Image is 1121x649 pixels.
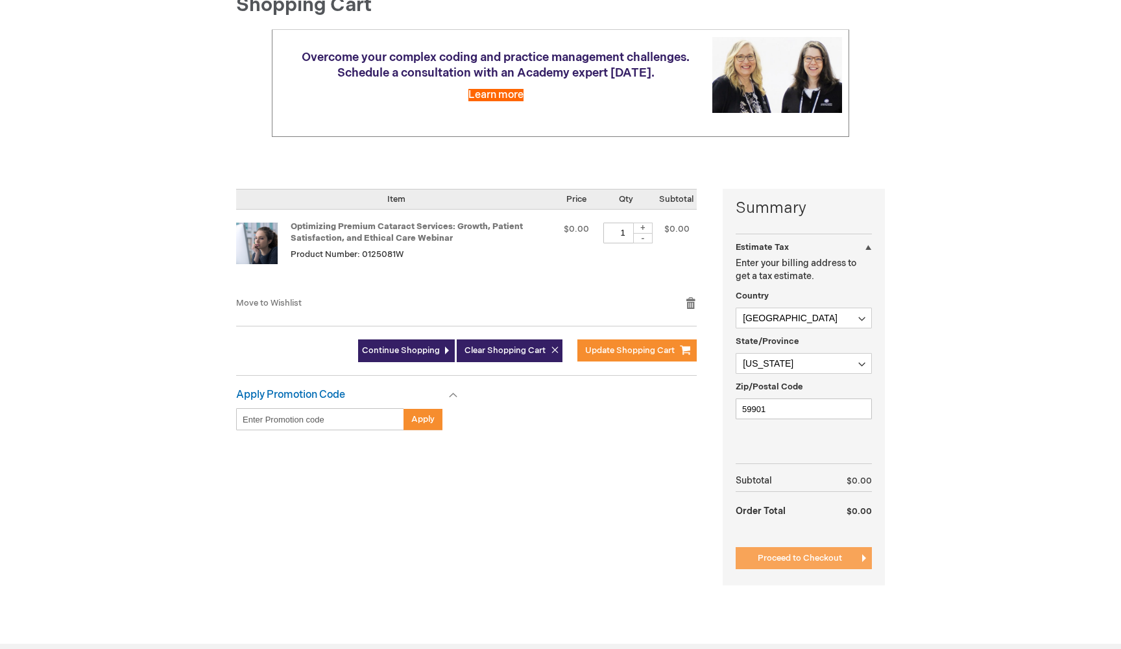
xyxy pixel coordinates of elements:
span: $0.00 [847,506,872,517]
span: State/Province [736,336,799,347]
th: Subtotal [736,471,821,492]
span: Clear Shopping Cart [464,345,546,356]
span: Zip/Postal Code [736,382,803,392]
strong: Apply Promotion Code [236,389,345,401]
a: Learn more [468,89,524,101]
span: Qty [619,194,633,204]
button: Clear Shopping Cart [457,339,562,362]
span: Apply [411,414,435,424]
span: Subtotal [659,194,693,204]
span: Product Number: 0125081W [291,249,404,260]
span: Country [736,291,769,301]
span: Price [566,194,586,204]
span: Overcome your complex coding and practice management challenges. Schedule a consultation with an ... [302,51,690,80]
img: Schedule a consultation with an Academy expert today [712,37,842,113]
a: Continue Shopping [358,339,455,362]
a: Move to Wishlist [236,298,302,308]
span: $0.00 [564,224,589,234]
strong: Estimate Tax [736,242,789,252]
strong: Summary [736,197,872,219]
span: $0.00 [664,224,690,234]
input: Qty [603,223,642,243]
div: + [633,223,653,234]
button: Proceed to Checkout [736,547,872,569]
button: Update Shopping Cart [577,339,697,361]
strong: Order Total [736,499,786,522]
img: Optimizing Premium Cataract Services: Growth, Patient Satisfaction, and Ethical Care Webinar [236,223,278,264]
a: Optimizing Premium Cataract Services: Growth, Patient Satisfaction, and Ethical Care Webinar [236,223,291,284]
p: Enter your billing address to get a tax estimate. [736,257,872,283]
a: Optimizing Premium Cataract Services: Growth, Patient Satisfaction, and Ethical Care Webinar [291,221,523,244]
span: Update Shopping Cart [585,345,675,356]
input: Enter Promotion code [236,408,404,430]
span: Continue Shopping [362,345,440,356]
span: Item [387,194,405,204]
button: Apply [404,408,442,430]
span: Proceed to Checkout [758,553,842,563]
span: $0.00 [847,476,872,486]
div: - [633,233,653,243]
